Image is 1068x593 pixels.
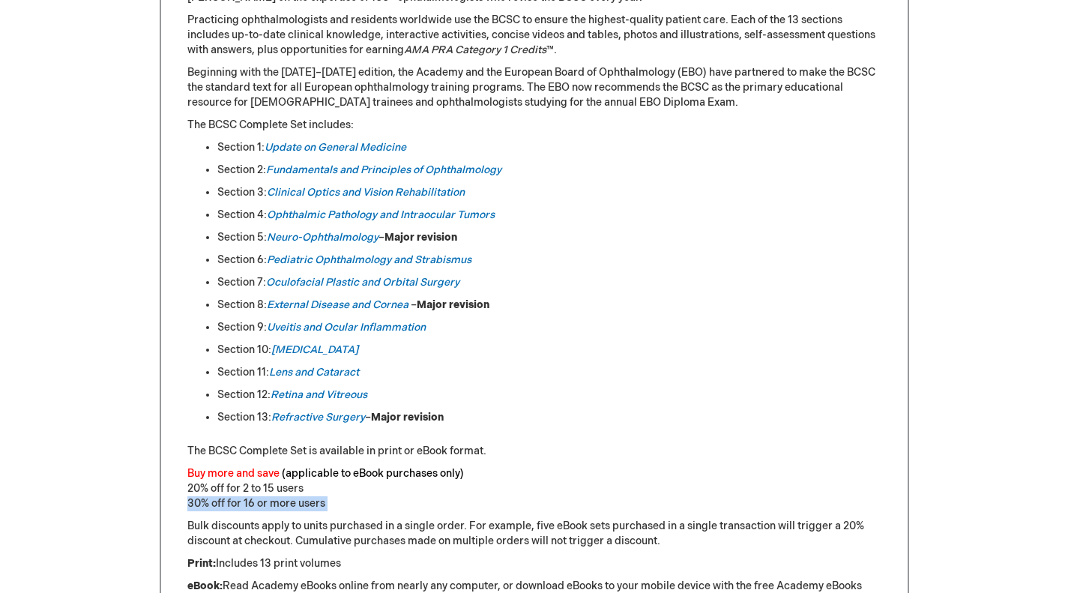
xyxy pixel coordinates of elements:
[187,556,881,571] p: Includes 13 print volumes
[384,231,457,244] strong: Major revision
[187,467,280,480] font: Buy more and save
[267,321,426,334] a: Uveitis and Ocular Inflammation
[217,253,881,268] li: Section 6:
[187,444,881,459] p: The BCSC Complete Set is available in print or eBook format.
[187,466,881,511] p: 20% off for 2 to 15 users 30% off for 16 or more users
[187,65,881,110] p: Beginning with the [DATE]–[DATE] edition, the Academy and the European Board of Ophthalmology (EB...
[266,276,459,289] a: Oculofacial Plastic and Orbital Surgery
[217,298,881,313] li: Section 8: –
[217,275,881,290] li: Section 7:
[217,163,881,178] li: Section 2:
[187,118,881,133] p: The BCSC Complete Set includes:
[271,411,365,424] a: Refractive Surgery
[267,208,495,221] a: Ophthalmic Pathology and Intraocular Tumors
[265,141,406,154] a: Update on General Medicine
[187,519,881,549] p: Bulk discounts apply to units purchased in a single order. For example, five eBook sets purchased...
[187,13,881,58] p: Practicing ophthalmologists and residents worldwide use the BCSC to ensure the highest-quality pa...
[417,298,489,311] strong: Major revision
[267,298,408,311] a: External Disease and Cornea
[187,580,223,592] strong: eBook:
[217,230,881,245] li: Section 5: –
[267,231,378,244] a: Neuro-Ophthalmology
[217,185,881,200] li: Section 3:
[271,343,358,356] a: [MEDICAL_DATA]
[187,557,216,570] strong: Print:
[217,140,881,155] li: Section 1:
[271,388,367,401] a: Retina and Vitreous
[217,320,881,335] li: Section 9:
[266,163,501,176] a: Fundamentals and Principles of Ophthalmology
[267,186,465,199] a: Clinical Optics and Vision Rehabilitation
[371,411,444,424] strong: Major revision
[269,366,359,379] a: Lens and Cataract
[282,467,464,480] font: (applicable to eBook purchases only)
[217,410,881,425] li: Section 13: –
[267,253,471,266] a: Pediatric Ophthalmology and Strabismus
[217,388,881,403] li: Section 12:
[217,208,881,223] li: Section 4:
[217,343,881,358] li: Section 10:
[217,365,881,380] li: Section 11:
[404,43,546,56] em: AMA PRA Category 1 Credits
